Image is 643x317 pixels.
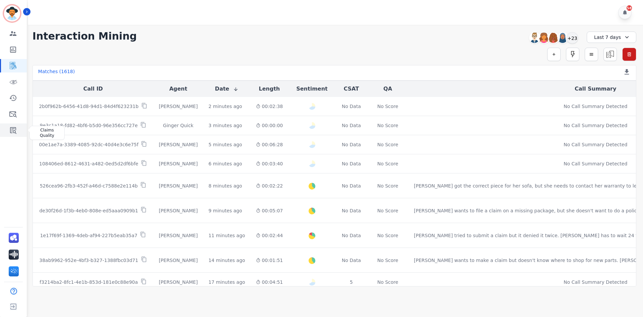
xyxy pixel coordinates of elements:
[256,160,283,167] div: 00:03:40
[341,103,362,110] div: No Data
[341,182,362,189] div: No Data
[256,232,283,239] div: 00:02:44
[377,232,398,239] div: No Score
[39,141,138,148] p: 00e1ae7a-3389-4085-92dc-40d4e3c6e75f
[256,141,283,148] div: 00:06:28
[40,122,138,129] p: 9e3c1a18-fd82-4bf6-b5d0-96e356cc727e
[377,182,398,189] div: No Score
[341,257,362,264] div: No Data
[296,85,328,93] button: Sentiment
[208,141,242,148] div: 5 minutes ago
[256,257,283,264] div: 00:01:51
[39,103,138,110] p: 2b0f962b-6456-41d8-94d1-84d4f623231b
[208,257,245,264] div: 14 minutes ago
[159,257,198,264] div: [PERSON_NAME]
[587,32,636,43] div: Last 7 days
[40,182,138,189] p: 526cea96-2fb3-452f-a46d-c7588e2e114b
[341,232,362,239] div: No Data
[256,279,283,285] div: 00:04:51
[159,279,198,285] div: [PERSON_NAME]
[377,141,398,148] div: No Score
[259,85,280,93] button: Length
[159,207,198,214] div: [PERSON_NAME]
[159,122,198,129] div: Ginger Quick
[377,257,398,264] div: No Score
[377,122,398,129] div: No Score
[40,232,138,239] p: 1e17f69f-1369-4deb-af94-227b5eab35a7
[377,207,398,214] div: No Score
[341,207,362,214] div: No Data
[159,141,198,148] div: [PERSON_NAME]
[341,279,362,285] div: 5
[39,160,138,167] p: 108406ed-8612-4631-a482-0ed5d2df6bfe
[208,182,242,189] div: 8 minutes ago
[159,103,198,110] div: [PERSON_NAME]
[208,160,242,167] div: 6 minutes ago
[208,279,245,285] div: 17 minutes ago
[341,122,362,129] div: No Data
[377,160,398,167] div: No Score
[575,85,616,93] button: Call Summary
[377,103,398,110] div: No Score
[39,207,138,214] p: de30f26d-1f3b-4eb0-808e-ed5aaa0909b1
[344,85,359,93] button: CSAT
[567,32,578,44] div: +23
[383,85,392,93] button: QA
[627,5,632,11] div: 58
[159,232,198,239] div: [PERSON_NAME]
[341,141,362,148] div: No Data
[39,257,138,264] p: 38ab9962-952e-4bf3-b327-1388fbc03d71
[208,207,242,214] div: 9 minutes ago
[83,85,103,93] button: Call ID
[341,160,362,167] div: No Data
[38,68,75,77] div: Matches ( 1618 )
[4,5,20,21] img: Bordered avatar
[208,122,242,129] div: 3 minutes ago
[377,279,398,285] div: No Score
[256,122,283,129] div: 00:00:00
[256,182,283,189] div: 00:02:22
[256,207,283,214] div: 00:05:07
[215,85,239,93] button: Date
[32,30,137,42] h1: Interaction Mining
[40,279,138,285] p: f3214ba2-8fc1-4e1b-853d-181e0c88e90a
[159,182,198,189] div: [PERSON_NAME]
[208,103,242,110] div: 2 minutes ago
[208,232,245,239] div: 11 minutes ago
[159,160,198,167] div: [PERSON_NAME]
[169,85,187,93] button: Agent
[256,103,283,110] div: 00:02:38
